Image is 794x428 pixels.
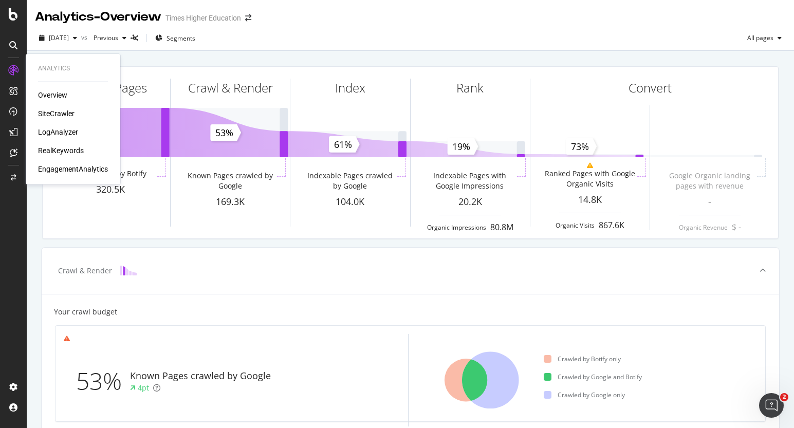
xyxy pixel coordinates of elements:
div: Crawled by Google only [544,390,625,399]
div: Known Pages crawled by Google [130,369,271,383]
div: 104.0K [290,195,410,209]
a: EngagementAnalytics [38,164,108,174]
div: 4pt [138,383,149,393]
button: Previous [89,30,131,46]
span: Segments [167,34,195,43]
div: Analytics [38,64,108,73]
span: Previous [89,33,118,42]
div: Indexable Pages with Google Impressions [424,171,514,191]
div: Pages crawled by Botify [65,169,146,179]
div: 320.5K [51,183,170,196]
div: Analytics - Overview [35,8,161,26]
div: Indexable Pages crawled by Google [305,171,395,191]
button: All pages [743,30,786,46]
div: Times Higher Education [165,13,241,23]
a: LogAnalyzer [38,127,78,137]
div: Index [335,79,365,97]
div: Crawl & Render [188,79,273,97]
div: arrow-right-arrow-left [245,14,251,22]
div: Crawled by Google and Botify [544,373,642,381]
div: 169.3K [171,195,290,209]
span: 2 [780,393,788,401]
button: Segments [151,30,199,46]
span: vs [81,33,89,42]
img: block-icon [120,266,137,275]
div: Crawl & Render [58,266,112,276]
iframe: Intercom live chat [759,393,784,418]
div: Known Pages crawled by Google [185,171,275,191]
span: 2025 Sep. 26th [49,33,69,42]
a: SiteCrawler [38,108,75,119]
div: Crawled by Botify only [544,355,621,363]
div: 53% [76,364,130,398]
div: Organic Impressions [427,223,486,232]
div: Your crawl budget [54,307,117,317]
span: All pages [743,33,773,42]
div: 80.8M [490,221,513,233]
button: [DATE] [35,30,81,46]
a: Overview [38,90,67,100]
a: RealKeywords [38,145,84,156]
div: 20.2K [411,195,530,209]
div: Rank [456,79,484,97]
